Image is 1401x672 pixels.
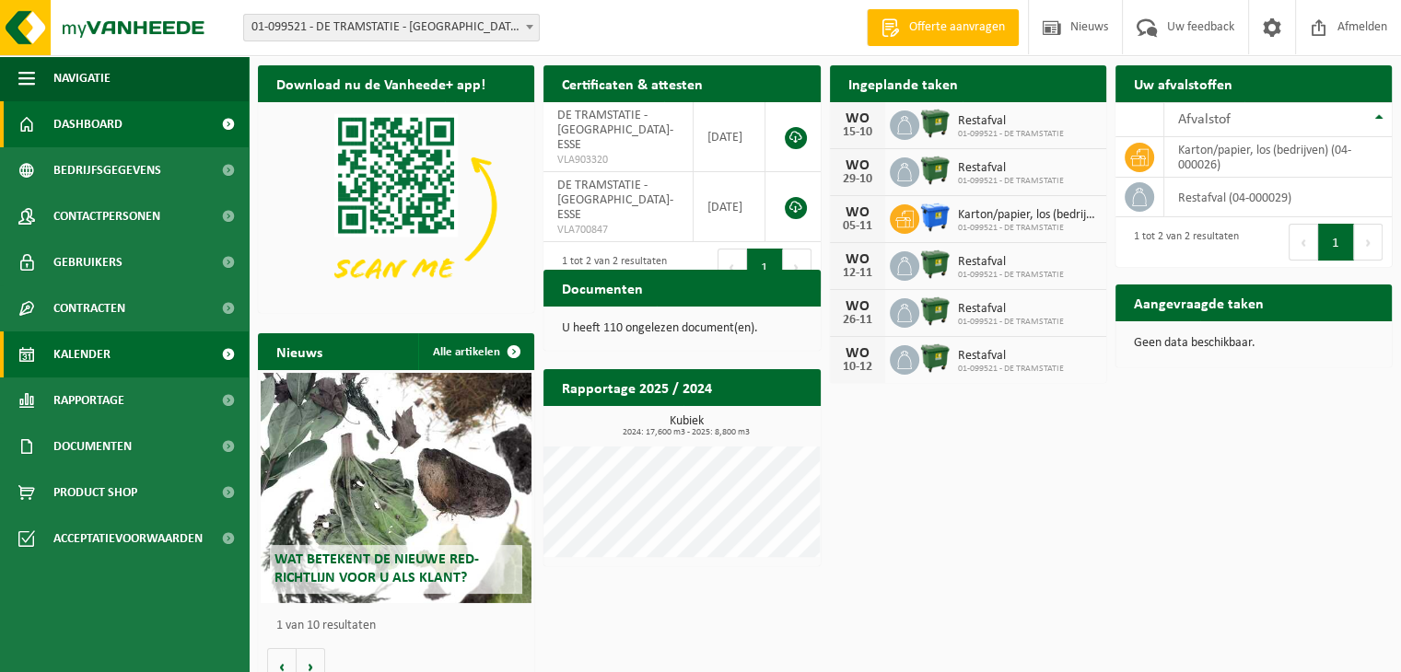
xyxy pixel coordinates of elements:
span: Bedrijfsgegevens [53,147,161,193]
div: 12-11 [839,267,876,280]
span: Restafval [958,302,1064,317]
div: 1 tot 2 van 2 resultaten [1125,222,1239,262]
h2: Ingeplande taken [830,65,976,101]
div: WO [839,252,876,267]
span: Gebruikers [53,239,123,285]
button: Next [1354,224,1383,261]
h3: Kubiek [553,415,820,437]
h2: Download nu de Vanheede+ app! [258,65,504,101]
span: Kalender [53,331,111,377]
div: WO [839,158,876,173]
span: 01-099521 - DE TRAMSTATIE [958,223,1097,234]
button: Previous [1289,224,1318,261]
img: Download de VHEPlus App [258,102,534,309]
span: Documenten [53,423,132,469]
span: DE TRAMSTATIE - [GEOGRAPHIC_DATA]-ESSE [557,109,673,152]
span: VLA700847 [557,223,679,238]
div: 05-11 [839,220,876,233]
td: [DATE] [694,102,765,172]
h2: Rapportage 2025 / 2024 [543,369,730,405]
span: VLA903320 [557,153,679,168]
img: WB-1100-HPE-GN-01 [919,249,951,280]
span: 2024: 17,600 m3 - 2025: 8,800 m3 [553,428,820,437]
button: Previous [718,249,747,285]
p: U heeft 110 ongelezen document(en). [562,322,801,335]
td: restafval (04-000029) [1164,178,1392,217]
div: 29-10 [839,173,876,186]
h2: Certificaten & attesten [543,65,721,101]
button: Next [783,249,811,285]
span: Navigatie [53,55,111,101]
span: 01-099521 - DE TRAMSTATIE [958,176,1064,187]
a: Alle artikelen [418,333,532,370]
p: 1 van 10 resultaten [276,620,525,632]
span: Restafval [958,114,1064,129]
span: Restafval [958,349,1064,364]
div: WO [839,299,876,314]
div: 10-12 [839,361,876,374]
a: Bekijk rapportage [683,405,819,442]
span: Contactpersonen [53,193,160,239]
h2: Nieuws [258,333,341,369]
img: WB-1100-HPE-GN-01 [919,295,951,327]
div: WO [839,346,876,361]
img: WB-1100-HPE-GN-01 [919,155,951,186]
div: WO [839,205,876,220]
h2: Uw afvalstoffen [1115,65,1251,101]
span: Afvalstof [1178,112,1231,127]
td: [DATE] [694,172,765,242]
a: Offerte aanvragen [867,9,1019,46]
span: Rapportage [53,377,124,423]
td: karton/papier, los (bedrijven) (04-000026) [1164,137,1392,178]
span: Product Shop [53,469,137,516]
div: 15-10 [839,126,876,139]
span: Contracten [53,285,125,331]
img: WB-1100-HPE-GN-01 [919,108,951,139]
span: Restafval [958,161,1064,176]
span: Wat betekent de nieuwe RED-richtlijn voor u als klant? [274,552,479,585]
span: 01-099521 - DE TRAMSTATIE [958,364,1064,375]
a: Wat betekent de nieuwe RED-richtlijn voor u als klant? [261,373,531,603]
button: 1 [1318,224,1354,261]
span: Offerte aanvragen [905,18,1010,37]
div: WO [839,111,876,126]
span: 01-099521 - DE TRAMSTATIE [958,270,1064,281]
span: 01-099521 - DE TRAMSTATIE - SINT-LIEVENS-ESSE [244,15,539,41]
span: DE TRAMSTATIE - [GEOGRAPHIC_DATA]-ESSE [557,179,673,222]
span: Restafval [958,255,1064,270]
button: 1 [747,249,783,285]
span: Karton/papier, los (bedrijven) [958,208,1097,223]
span: Dashboard [53,101,123,147]
h2: Aangevraagde taken [1115,284,1282,320]
img: WB-1100-HPE-GN-01 [919,342,951,374]
span: 01-099521 - DE TRAMSTATIE [958,129,1064,140]
span: Acceptatievoorwaarden [53,516,203,562]
img: WB-1100-HPE-BE-01 [919,202,951,233]
span: 01-099521 - DE TRAMSTATIE [958,317,1064,328]
div: 1 tot 2 van 2 resultaten [553,247,667,287]
span: 01-099521 - DE TRAMSTATIE - SINT-LIEVENS-ESSE [243,14,540,41]
div: 26-11 [839,314,876,327]
p: Geen data beschikbaar. [1134,337,1373,350]
h2: Documenten [543,270,661,306]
